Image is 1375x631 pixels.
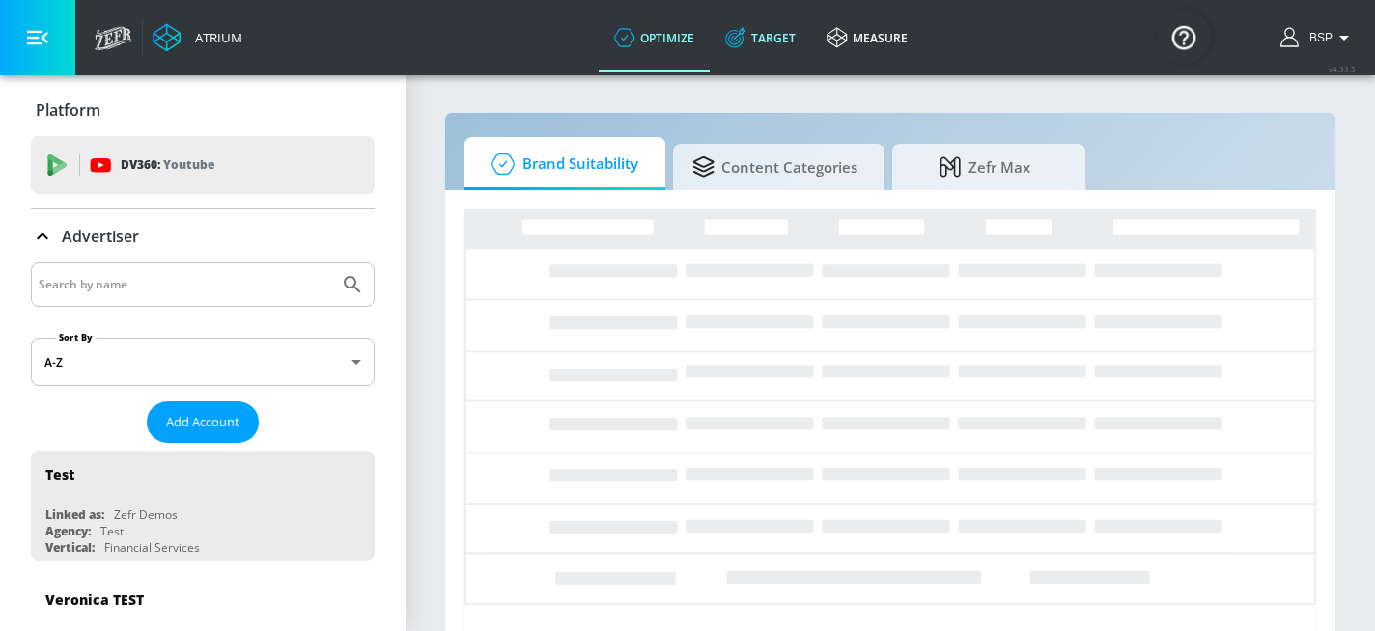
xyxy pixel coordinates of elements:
[147,401,259,443] button: Add Account
[45,590,144,609] div: Veronica TEST
[31,209,375,263] div: Advertiser
[710,3,811,72] a: Target
[55,331,97,343] label: Sort By
[153,23,242,52] a: Atrium
[31,136,375,194] div: DV360: Youtube
[62,226,139,247] p: Advertiser
[912,144,1058,190] span: Zefr Max
[104,539,200,556] div: Financial Services
[100,523,124,539] div: Test
[692,144,857,190] span: Content Categories
[31,83,375,137] div: Platform
[45,507,104,523] div: Linked as:
[45,539,95,556] div: Vertical:
[31,451,375,561] div: TestLinked as:Zefr DemosAgency:TestVertical:Financial Services
[45,523,91,539] div: Agency:
[114,507,178,523] div: Zefr Demos
[187,29,242,46] div: Atrium
[31,338,375,386] div: A-Z
[121,154,214,176] p: DV360:
[1329,64,1356,74] span: v 4.33.5
[166,411,239,433] span: Add Account
[39,272,331,297] input: Search by name
[45,465,74,483] div: Test
[1157,10,1211,64] button: Open Resource Center
[1302,31,1333,44] span: login as: bsp_linking@zefr.com
[163,154,214,175] p: Youtube
[599,3,710,72] a: optimize
[1280,26,1356,49] button: BSP
[811,3,923,72] a: measure
[36,99,100,121] p: Platform
[484,141,638,187] span: Brand Suitability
